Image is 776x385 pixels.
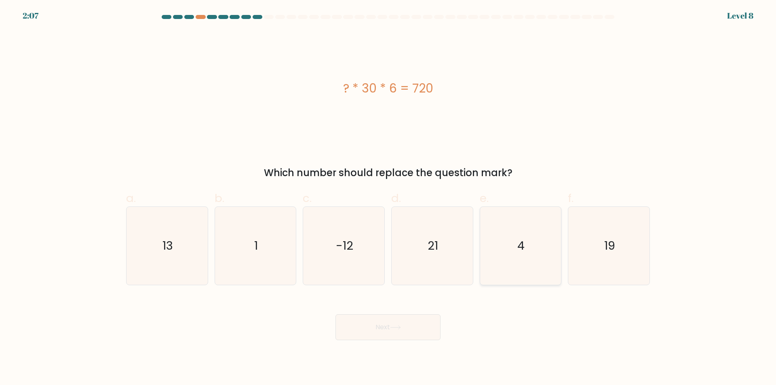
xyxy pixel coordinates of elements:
[727,10,753,22] div: Level 8
[568,190,574,206] span: f.
[126,190,136,206] span: a.
[428,238,438,254] text: 21
[23,10,38,22] div: 2:07
[215,190,224,206] span: b.
[126,79,650,97] div: ? * 30 * 6 = 720
[518,238,525,254] text: 4
[335,314,441,340] button: Next
[254,238,258,254] text: 1
[391,190,401,206] span: d.
[480,190,489,206] span: e.
[131,166,645,180] div: Which number should replace the question mark?
[162,238,173,254] text: 13
[303,190,312,206] span: c.
[604,238,615,254] text: 19
[336,238,353,254] text: -12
